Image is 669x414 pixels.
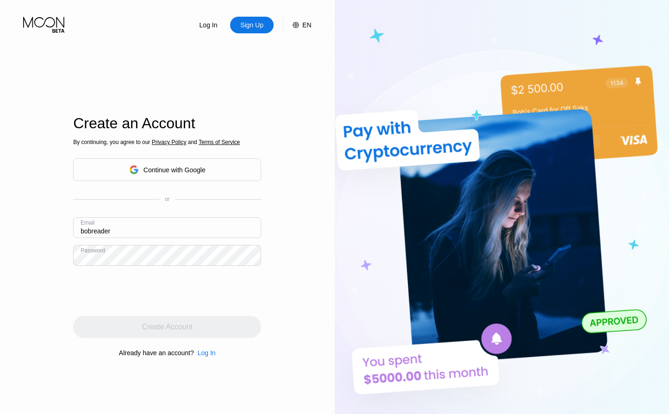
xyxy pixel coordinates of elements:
div: Log In [198,349,216,357]
div: Log In [199,20,219,30]
div: Email [81,220,94,226]
div: Sign Up [239,20,264,30]
iframe: reCAPTCHA [73,273,214,309]
div: Password [81,247,105,254]
span: Terms of Service [199,139,240,145]
div: Create an Account [73,115,261,132]
div: Log In [194,349,216,357]
span: and [186,139,199,145]
div: Log In [187,17,230,33]
div: Already have an account? [119,349,194,357]
span: Privacy Policy [152,139,187,145]
div: Sign Up [230,17,274,33]
div: Continue with Google [73,158,261,181]
div: or [165,196,170,202]
div: EN [283,17,311,33]
div: EN [302,21,311,29]
div: Continue with Google [144,166,206,174]
div: By continuing, you agree to our [73,139,261,145]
